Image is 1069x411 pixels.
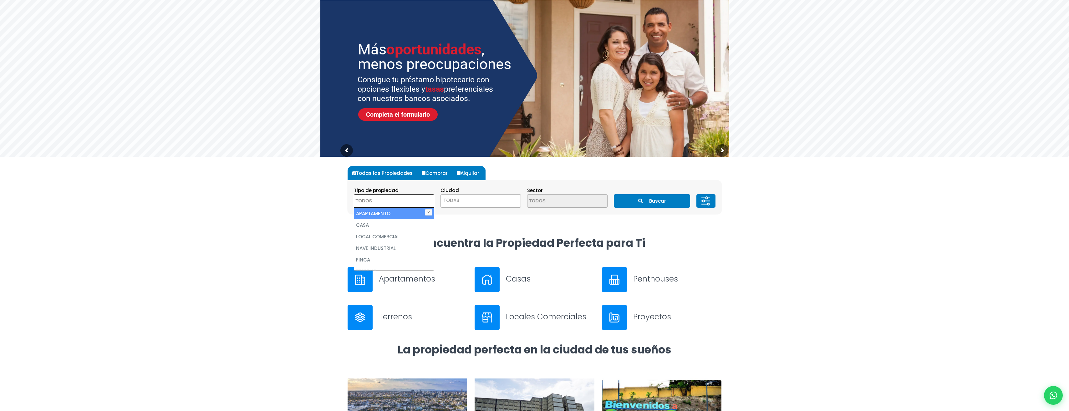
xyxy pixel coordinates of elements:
[455,166,486,180] label: Alquilar
[358,42,514,71] sr7-txt: Más , menos preocupaciones
[425,84,444,94] span: tasas
[352,171,356,175] input: Todas las Propiedades
[633,311,722,322] h3: Proyectos
[602,267,722,292] a: Penthouses
[354,254,434,266] li: FINCA
[440,187,459,194] span: Ciudad
[440,194,521,208] span: TODAS
[354,242,434,254] li: NAVE INDUSTRIAL
[506,311,594,322] h3: Locales Comerciales
[443,197,459,204] span: TODAS
[398,342,671,357] strong: La propiedad perfecta en la ciudad de tus sueños
[441,196,521,205] span: TODAS
[379,273,467,284] h3: Apartamentos
[358,108,438,121] a: Completa el formulario
[386,41,481,58] span: oportunidades
[354,187,399,194] span: Tipo de propiedad
[354,231,434,242] li: LOCAL COMERCIAL
[527,195,588,208] textarea: Search
[354,266,434,277] li: TERRENO
[348,267,467,292] a: Apartamentos
[424,235,645,251] strong: Encuentra la Propiedad Perfecta para Ti
[422,171,425,175] input: Comprar
[354,195,415,208] textarea: Search
[475,305,594,330] a: Locales Comerciales
[351,166,419,180] label: Todas las Propiedades
[633,273,722,284] h3: Penthouses
[348,305,467,330] a: Terrenos
[354,219,434,231] li: CASA
[614,194,690,208] button: Buscar
[506,273,594,284] h3: Casas
[358,75,501,103] sr7-txt: Consigue tu préstamo hipotecario con opciones flexibles y preferenciales con nuestros bancos asoc...
[602,305,722,330] a: Proyectos
[457,171,461,175] input: Alquilar
[354,208,434,219] li: APARTAMENTO
[475,267,594,292] a: Casas
[379,311,467,322] h3: Terrenos
[420,166,454,180] label: Comprar
[527,187,543,194] span: Sector
[425,209,432,216] button: ✕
